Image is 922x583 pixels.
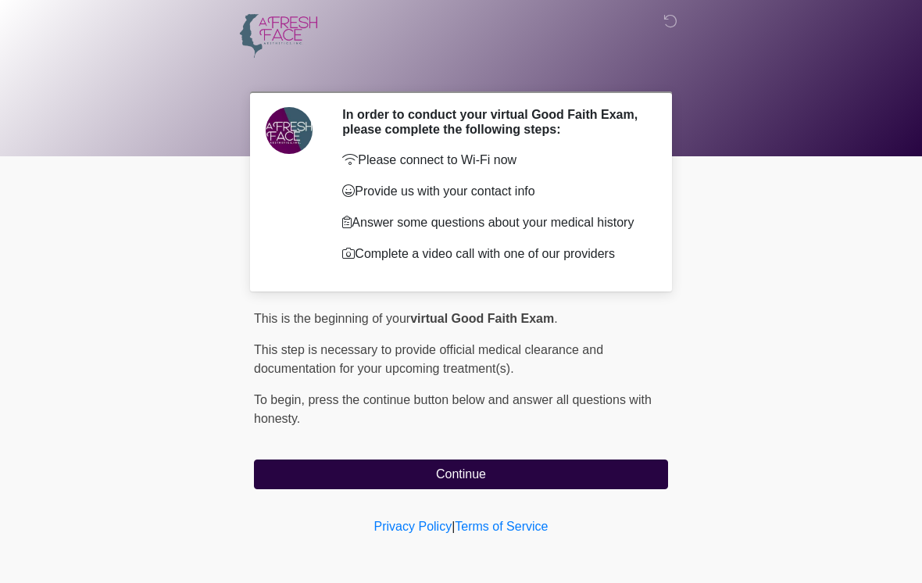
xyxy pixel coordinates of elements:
span: . [554,312,557,325]
a: Privacy Policy [374,520,452,533]
a: | [452,520,455,533]
a: Terms of Service [455,520,548,533]
h2: In order to conduct your virtual Good Faith Exam, please complete the following steps: [342,107,645,137]
button: Continue [254,460,668,489]
p: Provide us with your contact info [342,182,645,201]
span: To begin, [254,393,308,406]
p: Please connect to Wi-Fi now [342,151,645,170]
p: Complete a video call with one of our providers [342,245,645,263]
img: Agent Avatar [266,107,313,154]
p: Answer some questions about your medical history [342,213,645,232]
strong: virtual Good Faith Exam [410,312,554,325]
span: This step is necessary to provide official medical clearance and documentation for your upcoming ... [254,343,603,375]
span: This is the beginning of your [254,312,410,325]
span: press the continue button below and answer all questions with honesty. [254,393,652,425]
img: A Fresh Face Aesthetics Inc Logo [238,12,318,59]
